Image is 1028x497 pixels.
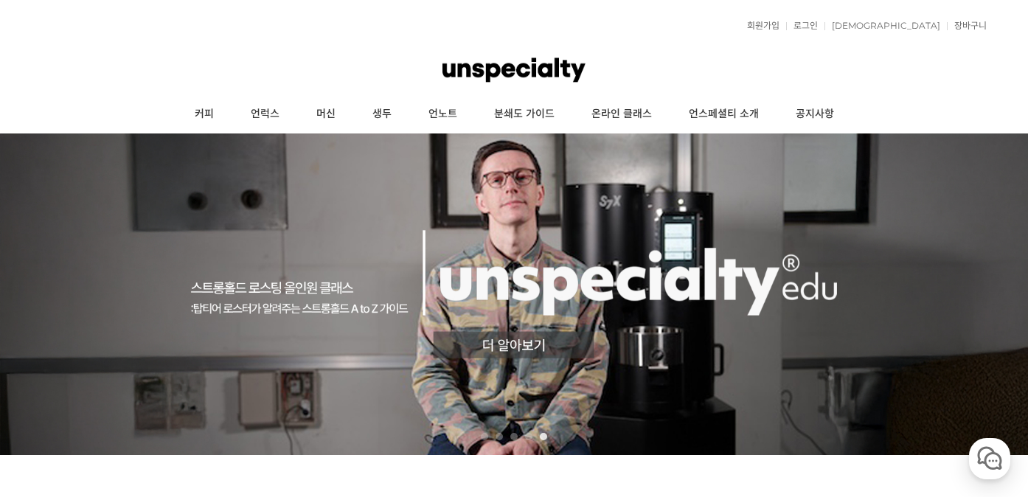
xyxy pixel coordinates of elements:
a: 공지사항 [777,96,852,133]
a: 5 [540,433,547,440]
a: [DEMOGRAPHIC_DATA] [824,21,940,30]
a: 분쇄도 가이드 [476,96,573,133]
img: 언스페셜티 몰 [442,48,586,92]
a: 회원가입 [740,21,779,30]
a: 언럭스 [232,96,298,133]
a: 2 [496,433,503,440]
a: 4 [525,433,532,440]
a: 온라인 클래스 [573,96,670,133]
a: 생두 [354,96,410,133]
a: 언노트 [410,96,476,133]
a: 로그인 [786,21,818,30]
a: 머신 [298,96,354,133]
a: 커피 [176,96,232,133]
a: 장바구니 [947,21,987,30]
a: 3 [510,433,518,440]
a: 언스페셜티 소개 [670,96,777,133]
a: 1 [481,433,488,440]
